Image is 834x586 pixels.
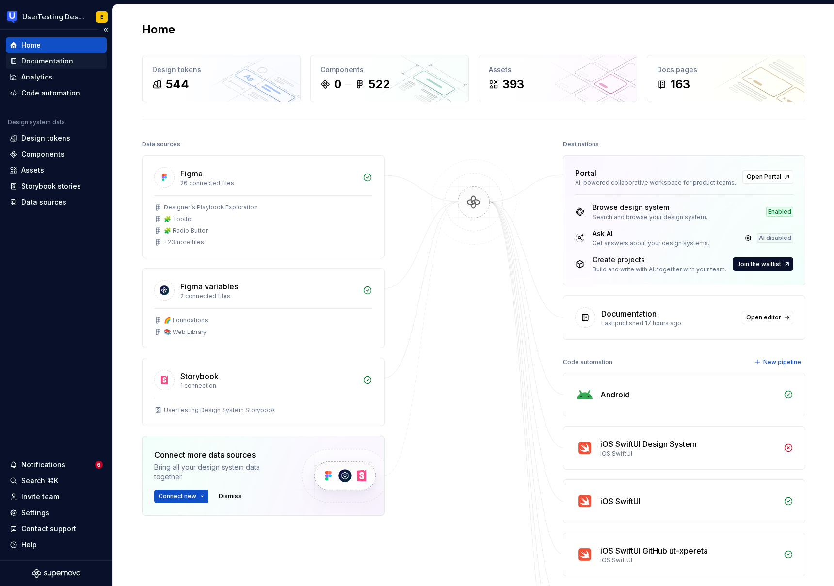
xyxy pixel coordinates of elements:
[600,556,778,564] div: iOS SwiftUI
[164,215,193,223] div: 🧩 Tooltip
[214,490,246,503] button: Dismiss
[6,489,107,505] a: Invite team
[180,179,357,187] div: 26 connected files
[600,545,708,556] div: iOS SwiftUI GitHub ut-xpereta
[575,167,596,179] div: Portal
[6,130,107,146] a: Design tokens
[166,77,189,92] div: 544
[164,317,208,324] div: 🌈 Foundations
[757,233,793,243] div: AI disabled
[6,457,107,473] button: Notifications6
[334,77,341,92] div: 0
[593,239,709,247] div: Get answers about your design systems.
[563,355,612,369] div: Code automation
[737,260,781,268] span: Join the waitlist
[563,138,599,151] div: Destinations
[142,268,385,348] a: Figma variables2 connected files🌈 Foundations📚 Web Library
[6,85,107,101] a: Code automation
[154,449,285,460] div: Connect more data sources
[142,358,385,426] a: Storybook1 connectionUserTesting Design System Storybook
[479,55,637,102] a: Assets393
[6,69,107,85] a: Analytics
[142,138,180,151] div: Data sources
[502,77,524,92] div: 393
[21,133,70,143] div: Design tokens
[32,569,80,578] svg: Supernova Logo
[733,257,793,271] button: Join the waitlist
[6,37,107,53] a: Home
[489,65,627,75] div: Assets
[21,40,41,50] div: Home
[766,207,793,217] div: Enabled
[2,6,111,27] button: UserTesting Design SystemE
[164,227,209,235] div: 🧩 Radio Button
[142,155,385,258] a: Figma26 connected filesDesigner´s Playbook Exploration🧩 Tooltip🧩 Radio Button+23more files
[8,118,65,126] div: Design system data
[742,170,793,184] a: Open Portal
[751,355,805,369] button: New pipeline
[6,178,107,194] a: Storybook stories
[310,55,469,102] a: Components0522
[100,13,103,21] div: E
[21,540,37,550] div: Help
[21,165,44,175] div: Assets
[164,204,257,211] div: Designer´s Playbook Exploration
[6,146,107,162] a: Components
[575,179,737,187] div: AI-powered collaborative workspace for product teams.
[742,311,793,324] a: Open editor
[152,65,290,75] div: Design tokens
[21,197,66,207] div: Data sources
[21,56,73,66] div: Documentation
[600,450,778,458] div: iOS SwiftUI
[600,495,641,507] div: iOS SwiftUI
[22,12,84,22] div: UserTesting Design System
[657,65,795,75] div: Docs pages
[180,168,203,179] div: Figma
[21,508,49,518] div: Settings
[95,461,103,469] span: 6
[321,65,459,75] div: Components
[180,370,219,382] div: Storybook
[763,358,801,366] span: New pipeline
[593,203,707,212] div: Browse design system
[6,194,107,210] a: Data sources
[593,229,709,238] div: Ask AI
[21,72,52,82] div: Analytics
[601,319,736,327] div: Last published 17 hours ago
[180,292,357,300] div: 2 connected files
[593,255,726,265] div: Create projects
[747,173,781,181] span: Open Portal
[180,382,357,390] div: 1 connection
[593,266,726,273] div: Build and write with AI, together with your team.
[154,462,285,482] div: Bring all your design system data together.
[600,389,630,400] div: Android
[164,238,204,246] div: + 23 more files
[6,537,107,553] button: Help
[164,406,275,414] div: UserTesting Design System Storybook
[21,460,65,470] div: Notifications
[601,308,657,319] div: Documentation
[21,88,80,98] div: Code automation
[159,492,196,500] span: Connect new
[746,314,781,321] span: Open editor
[6,473,107,489] button: Search ⌘K
[6,162,107,178] a: Assets
[180,281,238,292] div: Figma variables
[21,524,76,534] div: Contact support
[219,492,241,500] span: Dismiss
[21,149,64,159] div: Components
[7,11,18,23] img: 41adf70f-fc1c-4662-8e2d-d2ab9c673b1b.png
[6,505,107,521] a: Settings
[154,490,208,503] button: Connect new
[99,23,112,36] button: Collapse sidebar
[21,492,59,502] div: Invite team
[21,181,81,191] div: Storybook stories
[6,53,107,69] a: Documentation
[142,22,175,37] h2: Home
[647,55,805,102] a: Docs pages163
[369,77,390,92] div: 522
[671,77,690,92] div: 163
[600,438,697,450] div: iOS SwiftUI Design System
